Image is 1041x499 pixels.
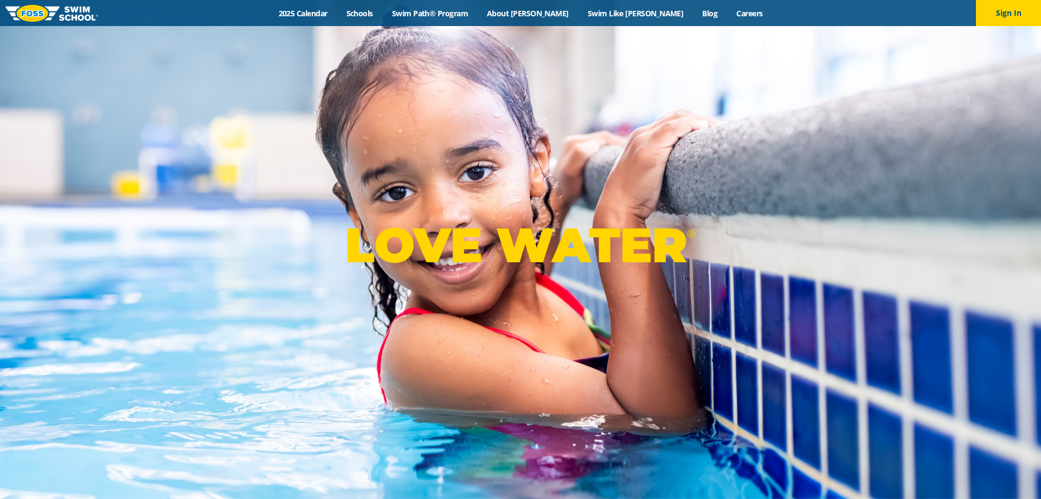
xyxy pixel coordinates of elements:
a: About [PERSON_NAME] [478,8,579,18]
a: Swim Like [PERSON_NAME] [578,8,693,18]
sup: ® [687,227,696,241]
img: FOSS Swim School Logo [5,5,98,22]
a: 2025 Calendar [269,8,337,18]
a: Blog [693,8,727,18]
a: Schools [337,8,382,18]
a: Swim Path® Program [382,8,477,18]
a: Careers [727,8,772,18]
p: LOVE WATER [345,216,696,274]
